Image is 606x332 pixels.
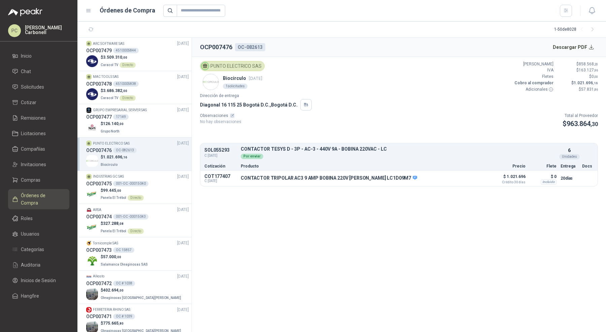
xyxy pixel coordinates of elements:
p: GRUPO EMPRESARIAL SERVER SAS [93,108,147,113]
p: Total al Proveedor [563,113,598,119]
img: Company Logo [86,241,92,246]
span: Hangfire [21,292,39,300]
p: No hay observaciones [200,119,241,125]
p: CONTACTOR TRIPOLAR AC3 9 AMP BOBINA 220V [PERSON_NAME] LC1D09M7 [241,175,417,181]
a: Invitaciones [8,158,69,171]
p: 20 días [561,174,578,182]
p: $ [101,287,182,294]
span: [DATE] [177,140,189,147]
a: Company LogoGRUPO EMPRESARIAL SERVER SAS[DATE] OCP00747717149Company Logo$126.140,00Grupo North [86,107,189,134]
h3: OCP007474 [86,213,112,220]
h3: OCP007473 [86,246,112,254]
h3: OCP007477 [86,113,112,121]
p: $ [558,73,598,80]
p: Biocirculo [223,74,262,82]
span: ,08 [119,222,124,225]
span: [DATE] [177,207,189,213]
span: [DATE] [177,273,189,280]
p: PUNTO ELECTRICO SAS [93,141,130,146]
span: [DATE] [177,40,189,47]
h3: OCP007479 [86,47,112,54]
a: Licitaciones [8,127,69,140]
p: Adicionales [513,86,553,93]
img: Company Logo [86,188,98,200]
span: 402.694 [103,288,124,293]
p: $ [101,187,144,194]
p: $ 0 [530,173,557,181]
span: Auditoria [21,261,40,269]
p: [PERSON_NAME] Carbonell [25,25,69,35]
img: Company Logo [86,155,98,167]
h3: OCP007472 [86,280,112,287]
div: 1 solicitudes [223,84,247,89]
span: Solicitudes [21,83,44,91]
span: Salamanca Oleaginosas SAS [101,263,148,266]
p: $ [101,121,124,127]
span: Roles [21,215,33,222]
span: [DATE] [177,240,189,246]
div: 001-OC -00015040 [113,181,148,186]
p: Observaciones [200,113,241,119]
p: $ [101,54,136,61]
h3: OCP007471 [86,313,112,320]
span: ,86 [594,88,598,91]
img: Company Logo [86,207,92,213]
p: Docs [582,164,594,168]
a: Company LogoARSA[DATE] OCP007474001-OC -00015043Company Logo$327.288,08Panela El TrébolDirecto [86,207,189,234]
span: Inicio [21,52,32,60]
h1: Órdenes de Compra [100,6,155,15]
p: Flete [530,164,557,168]
div: Unidades [559,154,580,159]
span: Panela El Trébol [101,196,126,200]
p: Fletes [513,73,553,80]
span: [DATE] [249,76,262,81]
span: 963.864 [567,120,598,128]
a: ARC SOFTWARE SAS[DATE] OCP0074794510005844Company Logo$3.509.310,00Caracol TVDirecto [86,40,189,68]
div: OC # 1039 [113,314,135,319]
p: CONTACTOR TESYS D - 3P - AC-3 - 440V 9A - BOBINA 220VAC - LC [241,147,557,152]
p: $ [101,154,127,160]
span: ,00 [119,289,124,292]
span: Caracol TV [101,96,118,100]
span: ,16 [122,155,127,159]
span: Panela El Trébol [101,229,126,233]
img: Company Logo [86,221,98,233]
span: Órdenes de Compra [21,192,63,207]
div: PUNTO ELECTRICO SAS [200,61,265,71]
h3: OCP007475 [86,180,112,187]
div: OC-082613 [113,148,137,153]
p: [PERSON_NAME] [513,61,553,67]
div: Directo [128,195,144,201]
span: Cotizar [21,99,36,106]
p: $ [558,61,598,67]
span: ,00 [122,89,127,93]
button: Descargar PDF [549,40,598,54]
a: Cotizar [8,96,69,109]
div: Directo [120,95,136,101]
span: ,00 [122,56,127,59]
span: C: [DATE] [204,153,237,158]
p: $ [101,320,182,327]
div: 1 - 50 de 8028 [554,24,598,35]
span: Grupo North [101,129,120,133]
img: Company Logo [86,255,98,267]
p: ARSA [93,207,101,213]
p: 6 [568,147,571,154]
a: Company LogoAlkosto[DATE] OCP007472OC # 1038Company Logo$402.694,00Oleaginosas [GEOGRAPHIC_DATA][... [86,273,189,301]
span: 1.021.696 [103,155,127,159]
span: ,96 [594,68,598,72]
span: 3.509.310 [103,55,127,60]
img: Company Logo [86,88,98,100]
a: Categorías [8,243,69,256]
p: Cotización [204,164,237,168]
span: Caracol TV [101,63,118,67]
a: Hangfire [8,290,69,302]
img: Logo peakr [8,8,42,16]
div: Por enviar [241,154,263,159]
a: Remisiones [8,112,69,124]
a: Auditoria [8,259,69,271]
span: ,00 [116,255,121,259]
img: Company Logo [86,288,98,300]
p: Alkosto [93,274,104,279]
p: $ [558,80,598,86]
